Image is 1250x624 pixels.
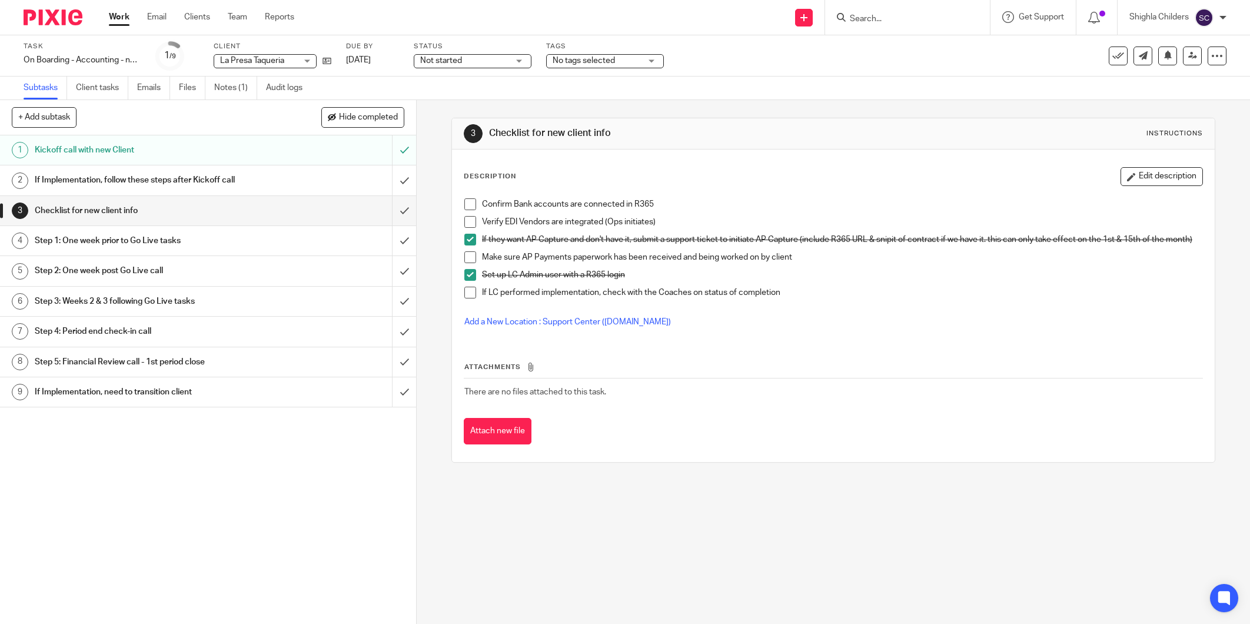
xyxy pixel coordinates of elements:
[553,57,615,65] span: No tags selected
[12,142,28,158] div: 1
[35,293,265,310] h1: Step 3: Weeks 2 & 3 following Go Live tasks
[482,269,1202,281] p: Set up LC Admin user with a R365 login
[35,383,265,401] h1: If Implementation, need to transition client
[346,56,371,64] span: [DATE]
[464,124,483,143] div: 3
[482,287,1202,298] p: If LC performed implementation, check with the Coaches on status of completion
[12,172,28,189] div: 2
[339,113,398,122] span: Hide completed
[12,203,28,219] div: 3
[489,127,859,140] h1: Checklist for new client info
[35,323,265,340] h1: Step 4: Period end check-in call
[321,107,404,127] button: Hide completed
[12,323,28,340] div: 7
[482,198,1202,210] p: Confirm Bank accounts are connected in R365
[35,171,265,189] h1: If Implementation, follow these steps after Kickoff call
[464,364,521,370] span: Attachments
[220,57,284,65] span: La Presa Taqueria
[228,11,247,23] a: Team
[12,293,28,310] div: 6
[464,388,606,396] span: There are no files attached to this task.
[109,11,129,23] a: Work
[1121,167,1203,186] button: Edit description
[12,107,77,127] button: + Add subtask
[266,77,311,99] a: Audit logs
[24,9,82,25] img: Pixie
[1019,13,1064,21] span: Get Support
[164,49,176,62] div: 1
[1146,129,1203,138] div: Instructions
[169,53,176,59] small: /9
[35,232,265,250] h1: Step 1: One week prior to Go Live tasks
[546,42,664,51] label: Tags
[184,11,210,23] a: Clients
[214,42,331,51] label: Client
[12,354,28,370] div: 8
[414,42,531,51] label: Status
[1195,8,1214,27] img: svg%3E
[482,234,1202,245] p: If they want AP Capture and don't have it, submit a support ticket to initiate AP Capture (includ...
[482,216,1202,228] p: Verify EDI Vendors are integrated (Ops initiates)
[265,11,294,23] a: Reports
[482,251,1202,263] p: Make sure AP Payments paperwork has been received and being worked on by client
[346,42,399,51] label: Due by
[137,77,170,99] a: Emails
[35,262,265,280] h1: Step 2: One week post Go Live call
[464,172,516,181] p: Description
[12,263,28,280] div: 5
[35,141,265,159] h1: Kickoff call with new Client
[35,202,265,220] h1: Checklist for new client info
[849,14,955,25] input: Search
[12,384,28,400] div: 9
[24,77,67,99] a: Subtasks
[420,57,462,65] span: Not started
[24,42,141,51] label: Task
[464,318,671,326] a: Add a New Location : Support Center ([DOMAIN_NAME])
[24,54,141,66] div: On Boarding - Accounting - new client
[179,77,205,99] a: Files
[464,418,531,444] button: Attach new file
[214,77,257,99] a: Notes (1)
[76,77,128,99] a: Client tasks
[35,353,265,371] h1: Step 5: Financial Review call - 1st period close
[1129,11,1189,23] p: Shighla Childers
[12,233,28,249] div: 4
[147,11,167,23] a: Email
